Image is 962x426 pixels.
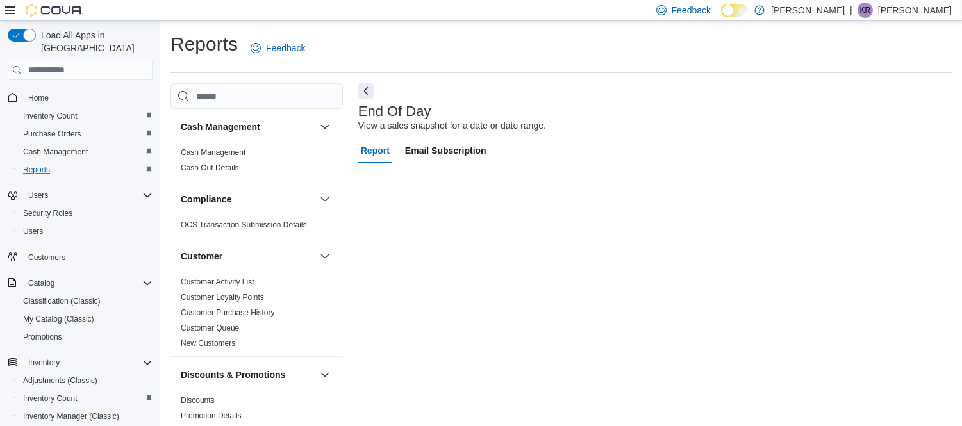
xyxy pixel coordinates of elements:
[13,222,158,240] button: Users
[13,143,158,161] button: Cash Management
[23,375,97,386] span: Adjustments (Classic)
[181,147,245,158] span: Cash Management
[361,138,390,163] span: Report
[18,126,153,142] span: Purchase Orders
[317,249,333,264] button: Customer
[18,162,153,177] span: Reports
[18,224,153,239] span: Users
[13,292,158,310] button: Classification (Classic)
[18,108,83,124] a: Inventory Count
[18,329,153,345] span: Promotions
[28,252,65,263] span: Customers
[181,220,307,230] span: OCS Transaction Submission Details
[18,409,124,424] a: Inventory Manager (Classic)
[181,250,315,263] button: Customer
[181,277,254,286] a: Customer Activity List
[23,250,70,265] a: Customers
[181,193,315,206] button: Compliance
[3,88,158,106] button: Home
[181,338,235,348] span: New Customers
[181,368,285,381] h3: Discounts & Promotions
[3,248,158,266] button: Customers
[181,293,264,302] a: Customer Loyalty Points
[878,3,952,18] p: [PERSON_NAME]
[181,250,222,263] h3: Customer
[18,206,78,221] a: Security Roles
[28,190,48,201] span: Users
[245,35,310,61] a: Feedback
[181,323,239,333] span: Customer Queue
[181,163,239,172] a: Cash Out Details
[23,314,94,324] span: My Catalog (Classic)
[23,188,153,203] span: Users
[181,339,235,348] a: New Customers
[181,307,275,318] span: Customer Purchase History
[181,308,275,317] a: Customer Purchase History
[13,407,158,425] button: Inventory Manager (Classic)
[18,373,153,388] span: Adjustments (Classic)
[13,372,158,389] button: Adjustments (Classic)
[23,147,88,157] span: Cash Management
[28,357,60,368] span: Inventory
[860,3,871,18] span: KR
[23,165,50,175] span: Reports
[28,93,49,103] span: Home
[13,125,158,143] button: Purchase Orders
[18,329,67,345] a: Promotions
[181,411,242,420] a: Promotion Details
[23,188,53,203] button: Users
[266,42,305,54] span: Feedback
[23,129,81,139] span: Purchase Orders
[18,224,48,239] a: Users
[170,31,238,57] h1: Reports
[13,389,158,407] button: Inventory Count
[23,226,43,236] span: Users
[170,145,343,181] div: Cash Management
[13,107,158,125] button: Inventory Count
[23,275,60,291] button: Catalog
[317,119,333,135] button: Cash Management
[18,391,153,406] span: Inventory Count
[181,277,254,287] span: Customer Activity List
[672,4,711,17] span: Feedback
[850,3,852,18] p: |
[23,249,153,265] span: Customers
[181,120,260,133] h3: Cash Management
[13,310,158,328] button: My Catalog (Classic)
[13,328,158,346] button: Promotions
[18,409,153,424] span: Inventory Manager (Classic)
[3,354,158,372] button: Inventory
[23,90,54,106] a: Home
[358,119,546,133] div: View a sales snapshot for a date or date range.
[181,395,215,406] span: Discounts
[23,296,101,306] span: Classification (Classic)
[23,275,153,291] span: Catalog
[858,3,873,18] div: Kevin Russell
[3,274,158,292] button: Catalog
[405,138,486,163] span: Email Subscription
[18,311,153,327] span: My Catalog (Classic)
[18,293,106,309] a: Classification (Classic)
[13,161,158,179] button: Reports
[18,126,87,142] a: Purchase Orders
[23,393,78,404] span: Inventory Count
[23,355,65,370] button: Inventory
[18,108,153,124] span: Inventory Count
[181,120,315,133] button: Cash Management
[181,220,307,229] a: OCS Transaction Submission Details
[181,368,315,381] button: Discounts & Promotions
[23,111,78,121] span: Inventory Count
[28,278,54,288] span: Catalog
[18,391,83,406] a: Inventory Count
[181,148,245,157] a: Cash Management
[181,193,231,206] h3: Compliance
[18,373,103,388] a: Adjustments (Classic)
[23,332,62,342] span: Promotions
[23,355,153,370] span: Inventory
[13,204,158,222] button: Security Roles
[358,104,431,119] h3: End Of Day
[18,311,99,327] a: My Catalog (Classic)
[23,208,72,218] span: Security Roles
[317,192,333,207] button: Compliance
